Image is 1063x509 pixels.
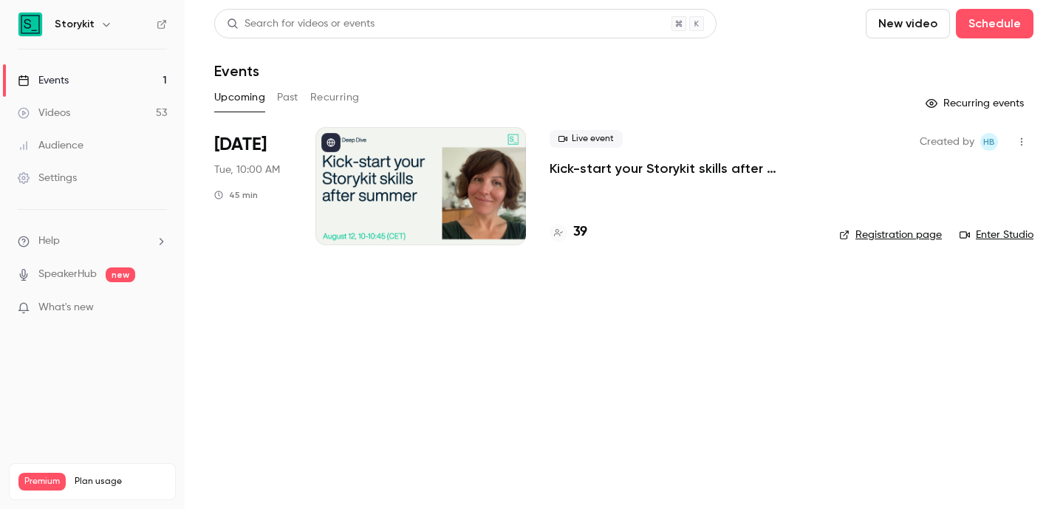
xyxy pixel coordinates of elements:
[550,222,587,242] a: 39
[38,267,97,282] a: SpeakerHub
[18,233,167,249] li: help-dropdown-opener
[550,160,816,177] a: Kick-start your Storykit skills after summer
[960,228,1033,242] a: Enter Studio
[75,476,166,488] span: Plan usage
[866,9,950,38] button: New video
[38,300,94,315] span: What's new
[214,133,267,157] span: [DATE]
[277,86,298,109] button: Past
[310,86,360,109] button: Recurring
[214,127,292,245] div: Aug 12 Tue, 10:00 AM (Europe/Stockholm)
[18,473,66,491] span: Premium
[227,16,375,32] div: Search for videos or events
[55,17,95,32] h6: Storykit
[214,163,280,177] span: Tue, 10:00 AM
[18,73,69,88] div: Events
[18,171,77,185] div: Settings
[106,267,135,282] span: new
[919,92,1033,115] button: Recurring events
[956,9,1033,38] button: Schedule
[839,228,942,242] a: Registration page
[149,301,167,315] iframe: Noticeable Trigger
[214,62,259,80] h1: Events
[18,138,83,153] div: Audience
[983,133,995,151] span: HB
[573,222,587,242] h4: 39
[214,189,258,201] div: 45 min
[214,86,265,109] button: Upcoming
[980,133,998,151] span: Heidi Bordal
[38,233,60,249] span: Help
[18,13,42,36] img: Storykit
[18,106,70,120] div: Videos
[920,133,974,151] span: Created by
[550,130,623,148] span: Live event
